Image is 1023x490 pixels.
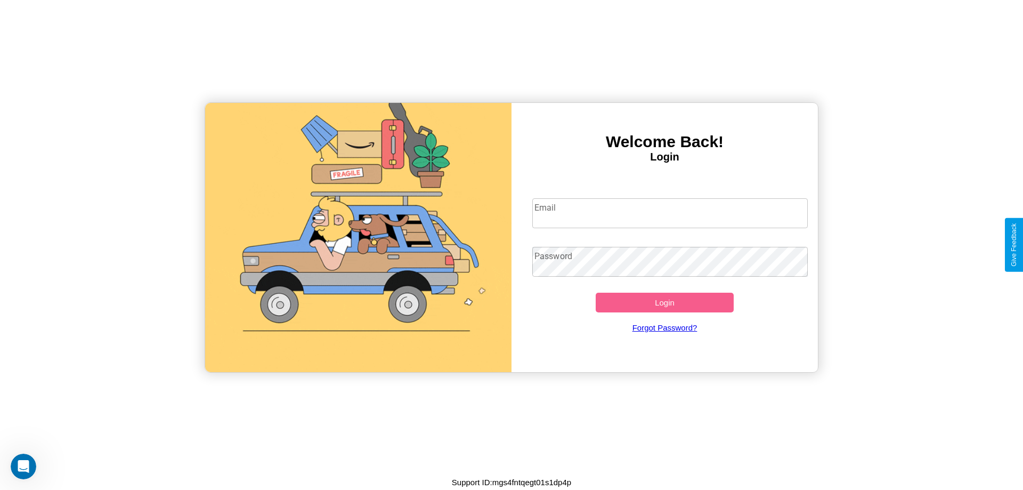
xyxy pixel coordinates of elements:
iframe: Intercom live chat [11,454,36,479]
p: Support ID: mgs4fntqegt01s1dp4p [452,475,571,489]
img: gif [205,103,511,372]
a: Forgot Password? [527,312,803,343]
h4: Login [511,151,818,163]
div: Give Feedback [1010,223,1018,267]
h3: Welcome Back! [511,133,818,151]
button: Login [596,293,734,312]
